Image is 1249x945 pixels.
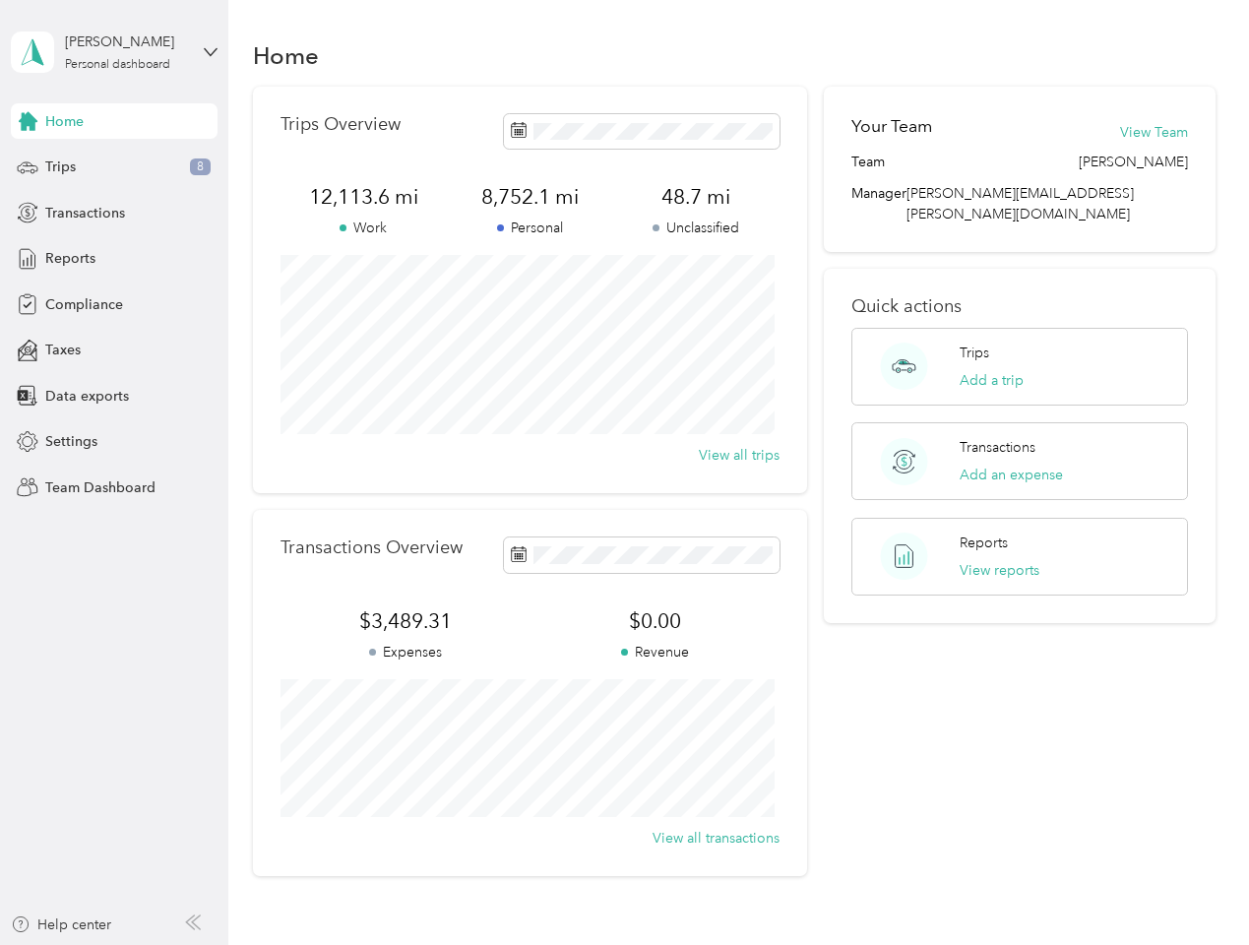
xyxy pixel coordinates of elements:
button: View reports [960,560,1039,581]
span: [PERSON_NAME][EMAIL_ADDRESS][PERSON_NAME][DOMAIN_NAME] [906,185,1134,222]
p: Transactions Overview [281,537,463,558]
button: View Team [1120,122,1188,143]
button: Add an expense [960,465,1063,485]
div: [PERSON_NAME] [65,31,188,52]
span: Compliance [45,294,123,315]
button: View all trips [699,445,780,466]
p: Trips Overview [281,114,401,135]
p: Trips [960,343,989,363]
div: Personal dashboard [65,59,170,71]
button: View all transactions [653,828,780,849]
span: [PERSON_NAME] [1079,152,1188,172]
span: Settings [45,431,97,452]
span: Manager [851,183,906,224]
p: Revenue [530,642,780,662]
p: Expenses [281,642,531,662]
p: Quick actions [851,296,1187,317]
span: Transactions [45,203,125,223]
button: Help center [11,914,111,935]
button: Add a trip [960,370,1024,391]
p: Transactions [960,437,1035,458]
span: 8 [190,158,211,176]
p: Personal [447,218,613,238]
span: Reports [45,248,95,269]
p: Unclassified [613,218,780,238]
span: Home [45,111,84,132]
span: 48.7 mi [613,183,780,211]
span: Data exports [45,386,129,407]
span: Team Dashboard [45,477,156,498]
iframe: Everlance-gr Chat Button Frame [1139,835,1249,945]
p: Work [281,218,447,238]
span: Taxes [45,340,81,360]
span: $0.00 [530,607,780,635]
span: 12,113.6 mi [281,183,447,211]
span: Team [851,152,885,172]
span: $3,489.31 [281,607,531,635]
h2: Your Team [851,114,932,139]
span: 8,752.1 mi [447,183,613,211]
span: Trips [45,157,76,177]
h1: Home [253,45,319,66]
p: Reports [960,533,1008,553]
